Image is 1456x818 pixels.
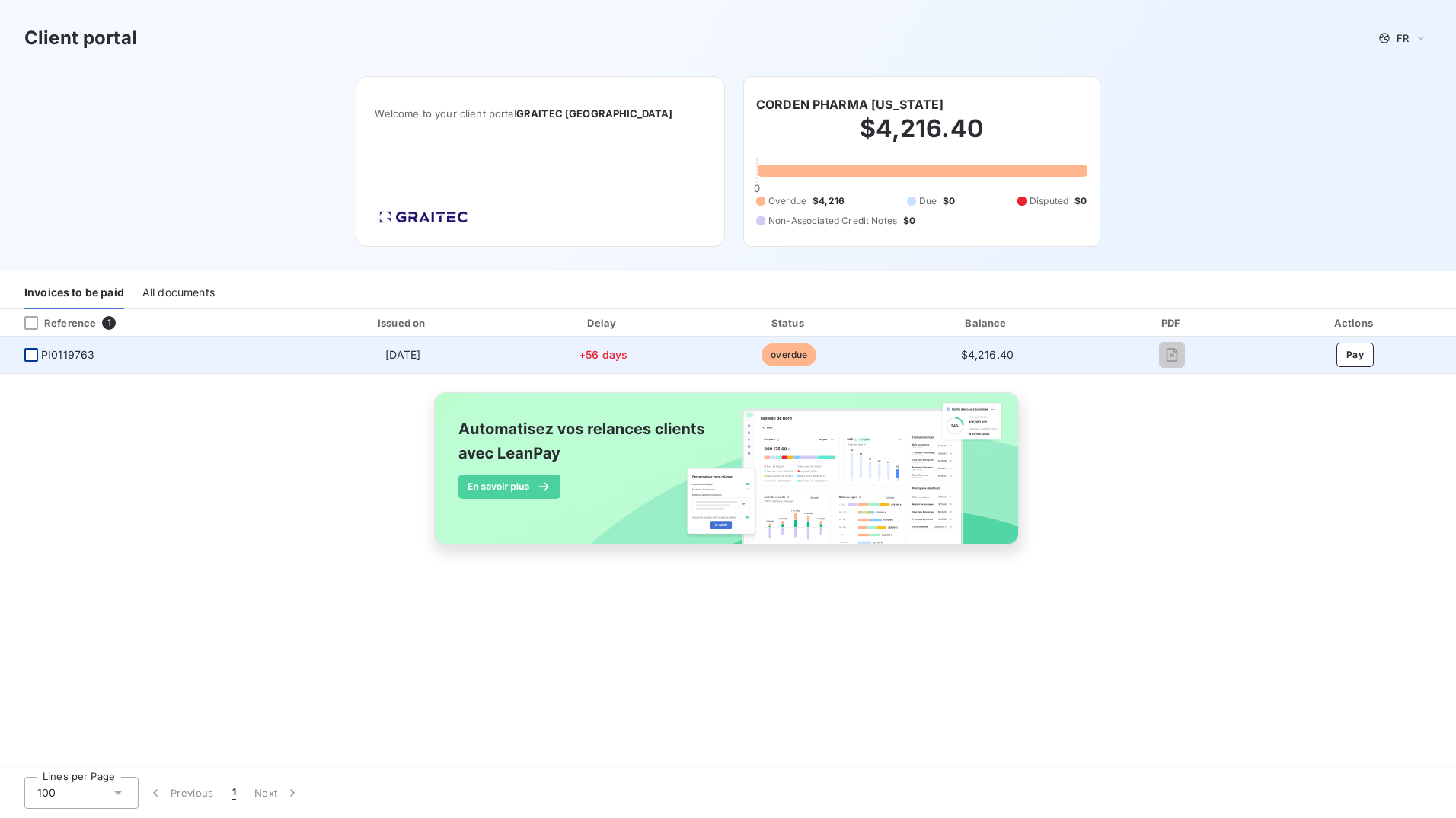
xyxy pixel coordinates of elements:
span: [DATE] [385,348,421,361]
span: $0 [1074,194,1087,208]
span: +56 days [579,348,627,361]
div: All documents [142,277,215,309]
button: Next [245,777,309,809]
img: banner [420,383,1036,570]
img: Company logo [375,206,472,228]
span: $0 [943,194,955,208]
span: Due [919,194,937,208]
span: 1 [232,785,236,800]
h6: CORDEN PHARMA [US_STATE] [756,95,944,113]
div: Balance [887,315,1087,331]
h3: Client portal [24,24,137,52]
h2: $4,216.40 [756,113,1087,159]
span: 100 [37,785,56,800]
div: Delay [516,315,691,331]
span: $0 [903,214,915,228]
span: Overdue [768,194,806,208]
div: Actions [1257,315,1453,331]
div: Invoices to be paid [24,277,124,309]
span: GRAITEC [GEOGRAPHIC_DATA] [516,107,673,120]
span: $4,216.40 [961,348,1014,361]
span: Non-Associated Credit Notes [768,214,897,228]
span: $4,216 [813,194,845,208]
span: FR [1397,32,1409,44]
span: Welcome to your client portal [375,107,706,120]
span: Disputed [1030,194,1068,208]
button: Pay [1336,343,1374,367]
div: PDF [1094,315,1251,331]
span: 0 [754,182,760,194]
div: Issued on [296,315,509,331]
span: PI0119763 [41,347,94,363]
div: Status [698,315,881,331]
button: Previous [139,777,223,809]
button: 1 [223,777,245,809]
span: 1 [102,316,116,330]
span: overdue [762,343,816,366]
div: Reference [12,316,96,330]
